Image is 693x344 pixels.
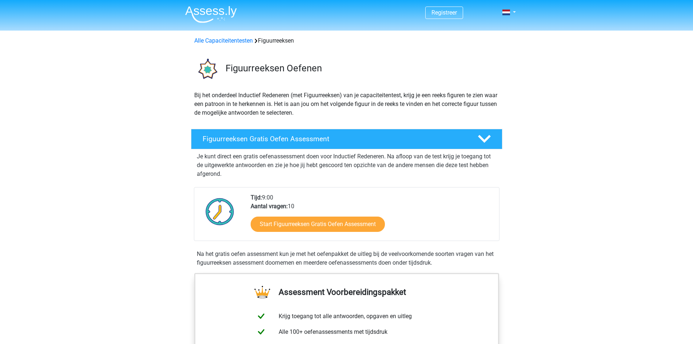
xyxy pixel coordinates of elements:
p: Je kunt direct een gratis oefenassessment doen voor Inductief Redeneren. Na afloop van de test kr... [197,152,497,178]
b: Aantal vragen: [251,203,288,210]
img: figuurreeksen [191,54,222,85]
a: Figuurreeksen Gratis Oefen Assessment [188,129,505,149]
h3: Figuurreeksen Oefenen [226,63,497,74]
b: Tijd: [251,194,262,201]
div: Na het gratis oefen assessment kun je met het oefenpakket de uitleg bij de veelvoorkomende soorte... [194,250,499,267]
img: Klok [202,193,238,230]
a: Start Figuurreeksen Gratis Oefen Assessment [251,217,385,232]
a: Registreer [431,9,457,16]
div: 9:00 10 [245,193,499,241]
h4: Figuurreeksen Gratis Oefen Assessment [203,135,466,143]
img: Assessly [185,6,237,23]
a: Alle Capaciteitentesten [194,37,253,44]
div: Figuurreeksen [191,36,502,45]
p: Bij het onderdeel Inductief Redeneren (met Figuurreeksen) van je capaciteitentest, krijg je een r... [194,91,499,117]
